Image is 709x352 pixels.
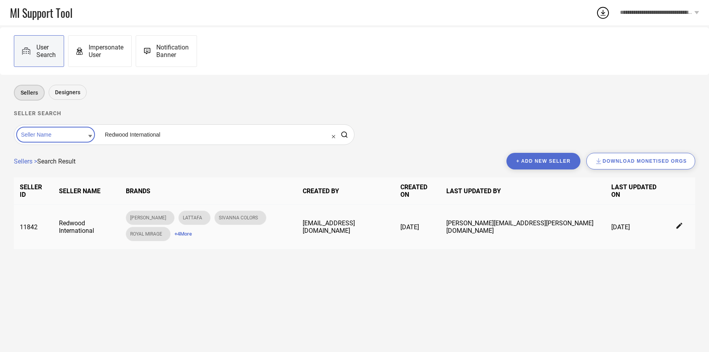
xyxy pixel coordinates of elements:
td: [PERSON_NAME][EMAIL_ADDRESS][PERSON_NAME][DOMAIN_NAME] [440,205,605,249]
span: Impersonate User [89,44,123,59]
span: Sellers [21,89,38,96]
th: SELLER ID [14,177,53,205]
span: [PERSON_NAME] [130,215,170,221]
th: CREATED BY [297,177,394,205]
span: Notification Banner [156,44,189,59]
span: + 4 More [174,231,192,237]
th: SELLER NAME [53,177,119,205]
td: Redwood International [53,205,119,249]
td: [DATE] [605,205,664,249]
th: BRANDS [120,177,297,205]
th: LAST UPDATED BY [440,177,605,205]
span: Sellers > [14,158,37,165]
div: Open download list [596,6,610,20]
h1: Seller search [14,110,695,116]
span: SIVANNA COLORS [219,215,262,221]
span: MI Support Tool [10,5,72,21]
span: ROYAL MIRAGE [130,231,166,237]
span: User Search [36,44,56,59]
th: CREATED ON [394,177,440,205]
th: LAST UPDATED ON [605,177,664,205]
td: 11842 [14,205,53,249]
button: + Add new seller [506,153,580,169]
button: Download Monetised Orgs [586,153,695,169]
span: LATTAFA [183,215,206,221]
span: Designers [55,89,80,95]
td: [DATE] [394,205,440,249]
div: Download Monetised Orgs [595,157,687,165]
span: Search Result [37,158,76,165]
td: [EMAIL_ADDRESS][DOMAIN_NAME] [297,205,394,249]
div: Edit [676,223,683,231]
